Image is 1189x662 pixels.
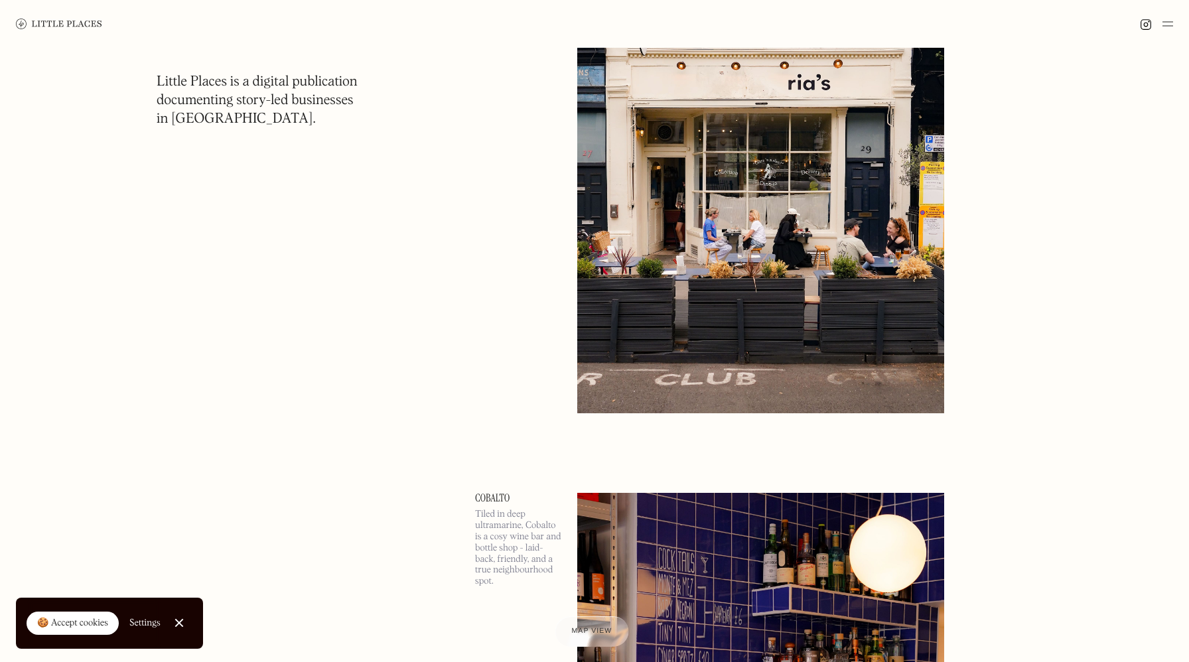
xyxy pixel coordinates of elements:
[555,616,628,647] a: Map view
[157,73,358,129] h1: Little Places is a digital publication documenting story-led businesses in [GEOGRAPHIC_DATA].
[37,617,108,630] div: 🍪 Accept cookies
[475,493,561,503] a: Cobalto
[475,509,561,587] p: Tiled in deep ultramarine, Cobalto is a cosy wine bar and bottle shop - laid-back, friendly, and ...
[129,618,161,628] div: Settings
[27,612,119,635] a: 🍪 Accept cookies
[178,623,179,624] div: Close Cookie Popup
[166,610,192,636] a: Close Cookie Popup
[129,608,161,638] a: Settings
[571,628,612,635] span: Map view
